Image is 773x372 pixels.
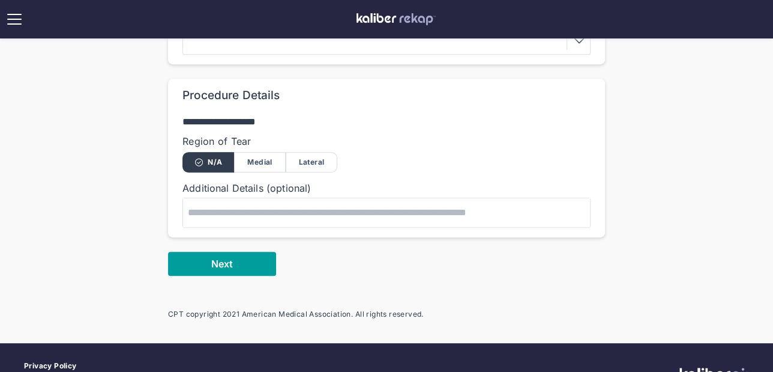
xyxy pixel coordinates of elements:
[211,258,233,270] span: Next
[168,309,605,319] div: CPT copyright 2021 American Medical Association. All rights reserved.
[182,88,280,103] div: Procedure Details
[234,152,286,172] div: Medial
[168,252,276,276] button: Next
[182,135,591,150] div: Region of Tear
[182,181,591,195] label: Additional Details (optional)
[5,10,24,29] img: open menu icon
[182,152,234,172] div: N/A
[24,361,77,371] a: Privacy Policy
[356,13,436,25] img: kaliber labs logo
[286,152,337,172] div: Lateral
